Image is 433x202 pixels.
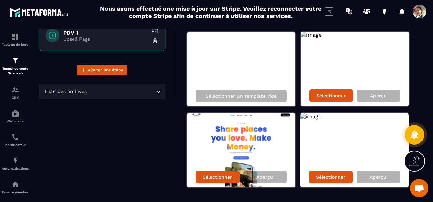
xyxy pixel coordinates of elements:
[63,36,148,42] p: Upsell Page
[11,33,19,41] img: formation
[2,175,29,199] a: automationsautomationsEspace membre
[203,174,232,180] p: Sélectionner
[88,67,123,73] span: Ajouter une étape
[2,190,29,194] p: Espace membre
[11,86,19,94] img: formation
[2,51,29,81] a: formationformationTunnel de vente Site web
[2,96,29,99] p: CRM
[9,6,70,19] img: logo
[43,88,88,95] span: Liste des archives
[370,174,386,180] p: Aperçu
[2,43,29,46] p: Tableau de bord
[2,28,29,51] a: formationformationTableau de bord
[2,66,29,76] p: Tunnel de vente Site web
[88,88,154,95] input: Search for option
[316,93,346,98] p: Sélectionner
[316,174,345,180] p: Sélectionner
[301,32,322,38] img: image
[300,113,321,120] img: image
[2,81,29,104] a: formationformationCRM
[256,174,273,180] p: Aperçu
[206,93,277,99] p: Sélectionner un template vide
[100,5,322,19] h2: Nous avons effectué une mise à jour sur Stripe. Veuillez reconnecter votre compte Stripe afin de ...
[11,157,19,165] img: automations
[2,167,29,170] p: Automatisations
[2,119,29,123] p: Webinaire
[370,93,387,98] p: Aperçu
[410,179,428,197] div: Ouvrir le chat
[2,143,29,147] p: Planificateur
[2,104,29,128] a: automationsautomationsWebinaire
[77,65,127,75] button: Ajouter une étape
[11,56,19,65] img: formation
[2,128,29,152] a: schedulerschedulerPlanificateur
[63,30,148,36] h6: PDV 1
[187,113,295,187] img: image
[152,37,158,44] img: trash
[2,152,29,175] a: automationsautomationsAutomatisations
[11,180,19,188] img: automations
[11,133,19,141] img: scheduler
[11,109,19,118] img: automations
[39,84,165,99] div: Search for option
